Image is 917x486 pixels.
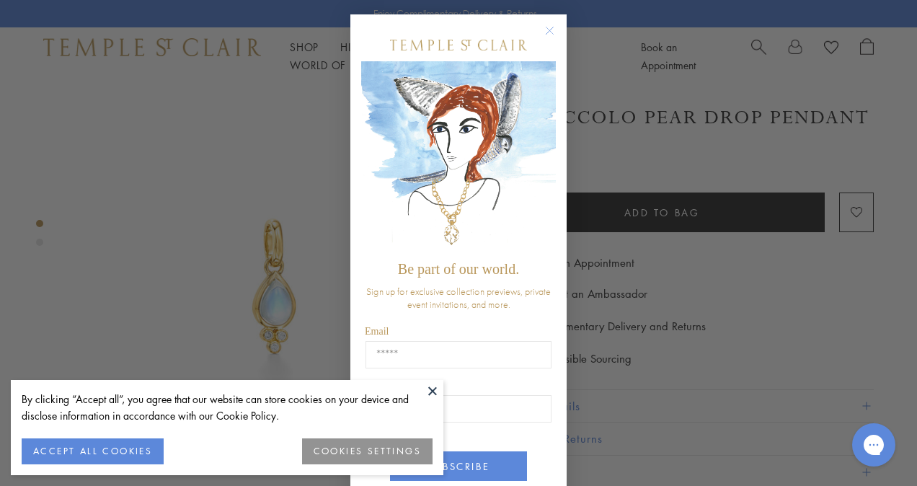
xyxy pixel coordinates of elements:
[398,261,519,277] span: Be part of our world.
[365,326,389,337] span: Email
[548,29,566,47] button: Close dialog
[845,418,903,472] iframe: Gorgias live chat messenger
[366,341,551,368] input: Email
[366,285,551,311] span: Sign up for exclusive collection previews, private event invitations, and more.
[390,40,527,50] img: Temple St. Clair
[302,438,433,464] button: COOKIES SETTINGS
[22,438,164,464] button: ACCEPT ALL COOKIES
[22,391,433,424] div: By clicking “Accept all”, you agree that our website can store cookies on your device and disclos...
[390,451,527,481] button: SUBSCRIBE
[361,61,556,254] img: c4a9eb12-d91a-4d4a-8ee0-386386f4f338.jpeg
